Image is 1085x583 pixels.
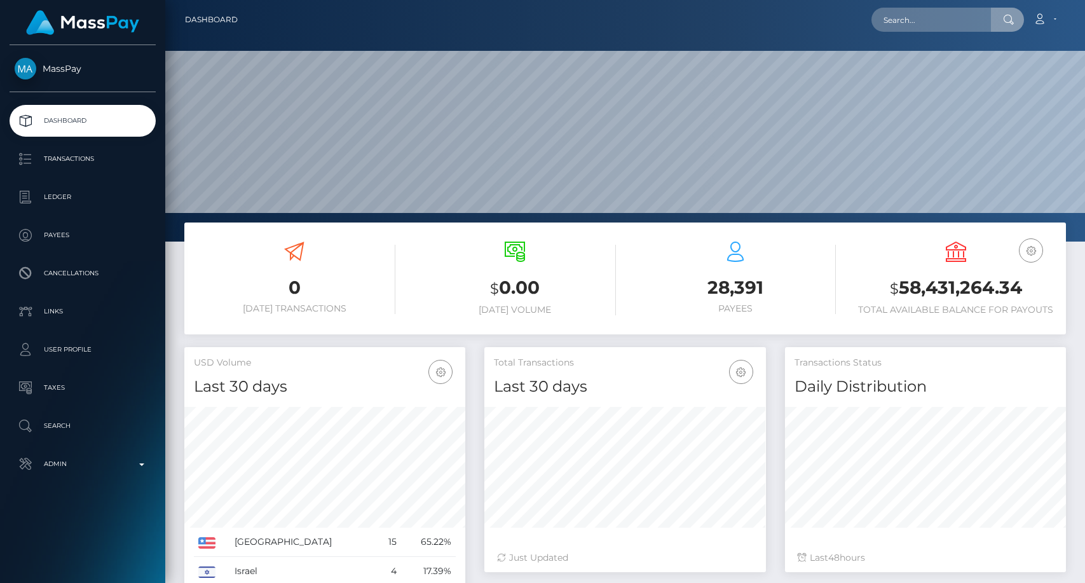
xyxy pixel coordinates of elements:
a: Search [10,410,156,442]
img: MassPay Logo [26,10,139,35]
a: Dashboard [185,6,238,33]
h3: 58,431,264.34 [855,275,1056,301]
h6: [DATE] Transactions [194,303,395,314]
a: Cancellations [10,257,156,289]
a: User Profile [10,334,156,366]
div: Last hours [798,551,1053,565]
h4: Last 30 days [494,376,756,398]
img: US.png [198,537,215,549]
input: Search... [871,8,991,32]
h6: [DATE] Volume [414,305,616,315]
h3: 0 [194,275,395,300]
h6: Total Available Balance for Payouts [855,305,1056,315]
h5: USD Volume [194,357,456,369]
p: Transactions [15,149,151,168]
a: Dashboard [10,105,156,137]
a: Links [10,296,156,327]
a: Payees [10,219,156,251]
small: $ [490,280,499,298]
div: Just Updated [497,551,753,565]
span: 48 [828,552,840,563]
p: Taxes [15,378,151,397]
h4: Daily Distribution [795,376,1056,398]
h5: Total Transactions [494,357,756,369]
h4: Last 30 days [194,376,456,398]
img: IL.png [198,566,215,578]
p: User Profile [15,340,151,359]
h3: 28,391 [635,275,836,300]
p: Search [15,416,151,436]
p: Dashboard [15,111,151,130]
p: Admin [15,455,151,474]
td: 15 [378,528,401,557]
p: Cancellations [15,264,151,283]
p: Payees [15,226,151,245]
td: 65.22% [401,528,456,557]
p: Links [15,302,151,321]
h6: Payees [635,303,836,314]
h5: Transactions Status [795,357,1056,369]
a: Taxes [10,372,156,404]
small: $ [890,280,899,298]
span: MassPay [10,63,156,74]
p: Ledger [15,188,151,207]
img: MassPay [15,58,36,79]
td: [GEOGRAPHIC_DATA] [230,528,378,557]
a: Admin [10,448,156,480]
a: Transactions [10,143,156,175]
h3: 0.00 [414,275,616,301]
a: Ledger [10,181,156,213]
